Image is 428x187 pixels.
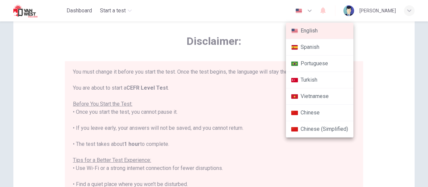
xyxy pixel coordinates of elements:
[286,105,353,121] li: Chinese
[291,61,298,66] img: pt
[291,28,298,33] img: en
[286,88,353,105] li: Vietnamese
[286,39,353,56] li: Spanish
[286,23,353,39] li: English
[286,72,353,88] li: Turkish
[291,94,298,99] img: vi
[286,121,353,137] li: Chinese (Simplified)
[291,110,298,115] img: zh
[291,45,298,50] img: es
[286,56,353,72] li: Portuguese
[291,127,298,132] img: zh-CN
[291,78,298,83] img: tr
